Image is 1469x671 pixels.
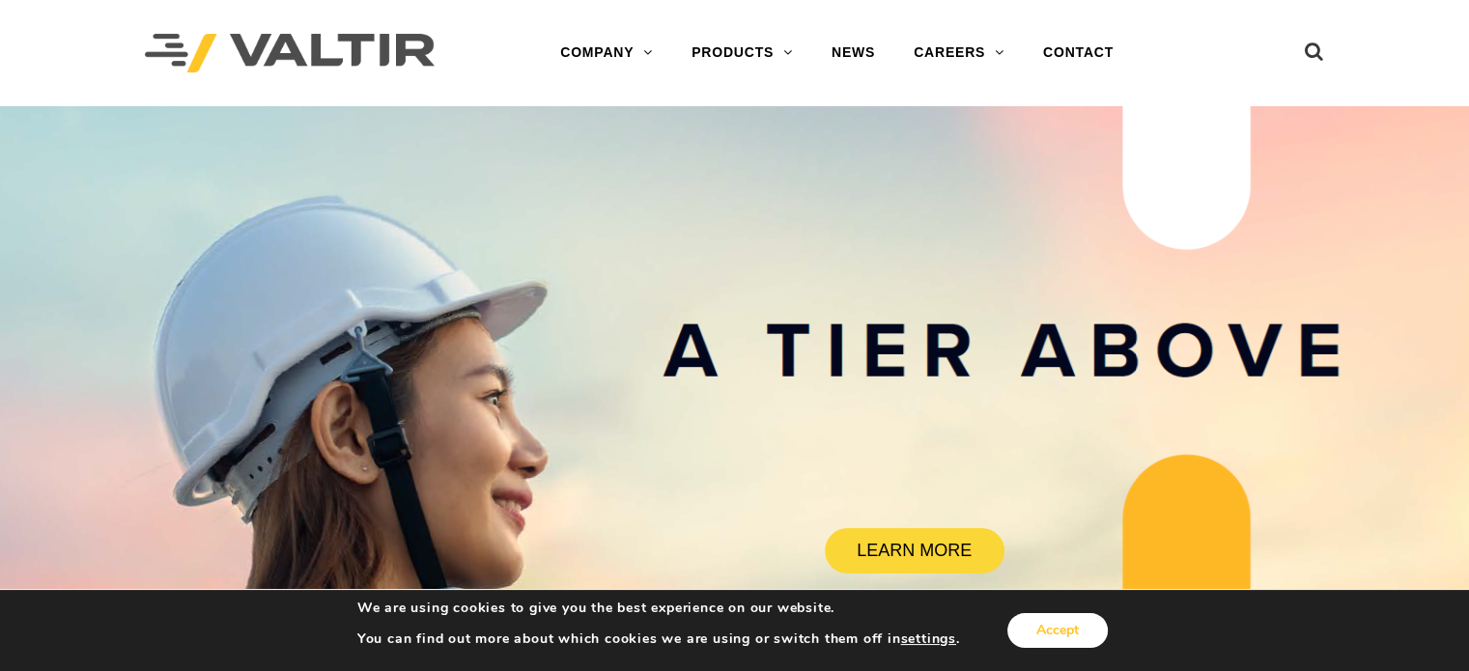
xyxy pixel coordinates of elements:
[812,34,894,72] a: NEWS
[357,630,960,648] p: You can find out more about which cookies we are using or switch them off in .
[894,34,1024,72] a: CAREERS
[357,600,960,617] p: We are using cookies to give you the best experience on our website.
[541,34,672,72] a: COMPANY
[145,34,435,73] img: Valtir
[900,630,955,648] button: settings
[1007,613,1108,648] button: Accept
[672,34,812,72] a: PRODUCTS
[825,528,1004,573] a: LEARN MORE
[1024,34,1133,72] a: CONTACT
